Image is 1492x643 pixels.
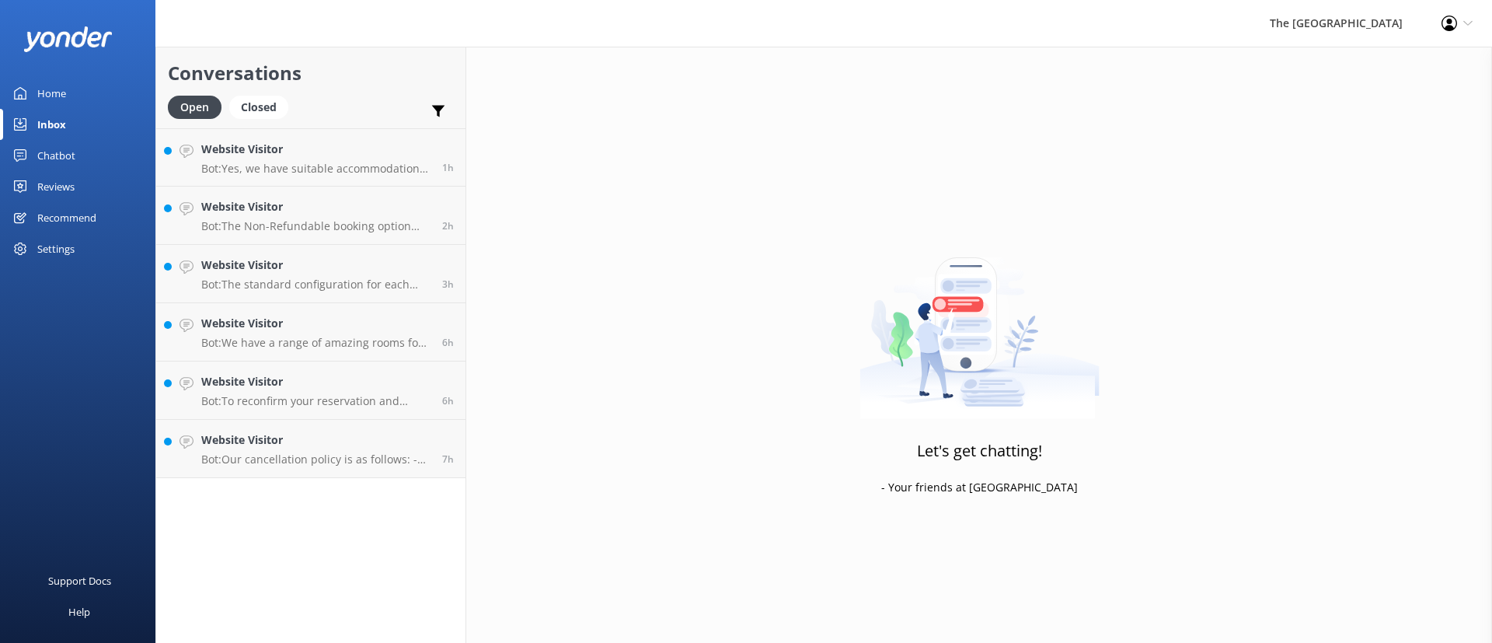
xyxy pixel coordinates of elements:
div: Recommend [37,202,96,233]
h4: Website Visitor [201,315,431,332]
h4: Website Visitor [201,373,431,390]
a: Website VisitorBot:Our cancellation policy is as follows: - Flexi: 30+ Day Free Cancellation - No... [156,420,465,478]
div: Support Docs [48,565,111,596]
span: Oct 01 2025 04:41pm (UTC -10:00) Pacific/Honolulu [442,161,454,174]
div: Home [37,78,66,109]
span: Oct 01 2025 11:15am (UTC -10:00) Pacific/Honolulu [442,394,454,407]
p: Bot: Our cancellation policy is as follows: - Flexi: 30+ Day Free Cancellation - Non-Refundable: ... [201,453,431,467]
span: Oct 01 2025 10:25am (UTC -10:00) Pacific/Honolulu [442,453,454,466]
h4: Website Visitor [201,257,431,274]
a: Website VisitorBot:The standard configuration for each bedroom in a 3-Bedroom Beachfront Intercon... [156,245,465,303]
p: - Your friends at [GEOGRAPHIC_DATA] [881,479,1078,496]
p: Bot: The Non-Refundable booking option has a 100% cancellation fee policy, meaning that if you ca... [201,219,431,233]
div: Open [168,96,221,119]
span: Oct 01 2025 03:23pm (UTC -10:00) Pacific/Honolulu [442,219,454,232]
p: Bot: We have a range of amazing rooms for you to choose from. The best way to help you decide on ... [201,336,431,350]
p: Bot: To reconfirm your reservation and payment status, please email us at [EMAIL_ADDRESS][DOMAIN_... [201,394,431,408]
a: Website VisitorBot:To reconfirm your reservation and payment status, please email us at [EMAIL_AD... [156,362,465,420]
div: Help [68,596,90,627]
div: Reviews [37,171,75,202]
p: Bot: The standard configuration for each bedroom in a 3-Bedroom Beachfront Interconnecting Family... [201,278,431,292]
a: Website VisitorBot:The Non-Refundable booking option has a 100% cancellation fee policy, meaning ... [156,187,465,245]
p: Bot: Yes, we have suitable accommodation options for your family. The 3-Bedroom Beachside Interco... [201,162,431,176]
div: Inbox [37,109,66,140]
a: Closed [229,98,296,115]
a: Open [168,98,229,115]
h4: Website Visitor [201,141,431,158]
h4: Website Visitor [201,432,431,449]
span: Oct 01 2025 02:15pm (UTC -10:00) Pacific/Honolulu [442,278,454,291]
a: Website VisitorBot:We have a range of amazing rooms for you to choose from. The best way to help ... [156,303,465,362]
div: Chatbot [37,140,75,171]
h4: Website Visitor [201,198,431,215]
a: Website VisitorBot:Yes, we have suitable accommodation options for your family. The 3-Bedroom Bea... [156,128,465,187]
img: yonder-white-logo.png [23,26,113,52]
div: Closed [229,96,288,119]
div: Settings [37,233,75,264]
span: Oct 01 2025 11:30am (UTC -10:00) Pacific/Honolulu [442,336,454,349]
img: artwork of a man stealing a conversation from at giant smartphone [859,225,1100,419]
h2: Conversations [168,58,454,88]
h3: Let's get chatting! [917,439,1042,463]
